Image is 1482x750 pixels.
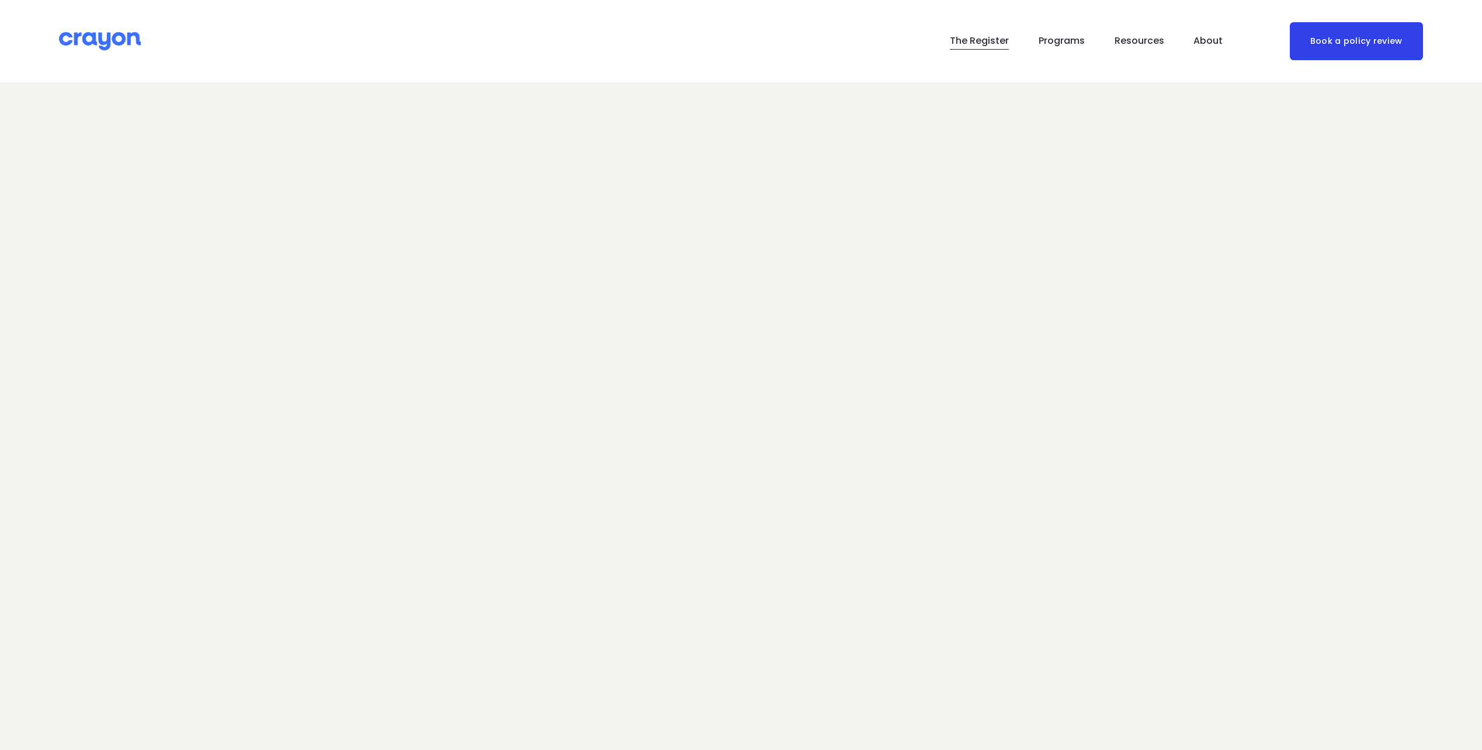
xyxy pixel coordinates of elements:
span: Resources [1115,33,1164,50]
span: About [1193,33,1223,50]
img: Crayon [59,31,141,51]
a: folder dropdown [1115,32,1164,51]
a: Book a policy review [1290,22,1423,60]
span: Programs [1039,33,1085,50]
a: folder dropdown [1193,32,1223,51]
a: folder dropdown [1039,32,1085,51]
a: The Register [950,32,1009,51]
